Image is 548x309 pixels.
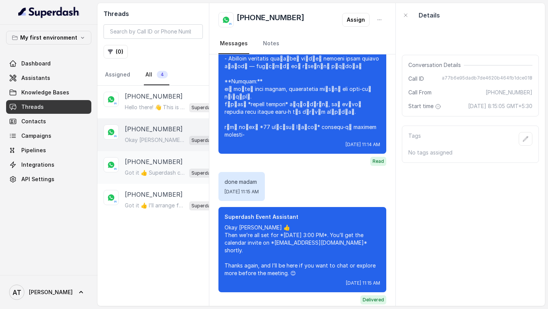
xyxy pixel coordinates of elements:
p: Hello there! 👋 This is Neha from Superdash. Hope you’re having a great time at *Global Fintech Fe... [125,104,186,111]
span: Call From [408,89,432,96]
p: Details [419,11,440,20]
a: All4 [144,65,169,85]
span: [PHONE_NUMBER] [486,89,532,96]
span: API Settings [21,175,54,183]
a: Messages [218,33,249,54]
span: Delivered [360,295,386,304]
span: Read [370,157,386,166]
span: Threads [21,103,44,111]
p: done madam [225,178,259,186]
span: Dashboard [21,60,51,67]
span: [DATE] 11:15 AM [346,280,380,286]
a: Contacts [6,115,91,128]
a: Pipelines [6,143,91,157]
span: [PERSON_NAME] [29,288,73,296]
a: Integrations [6,158,91,172]
h2: [PHONE_NUMBER] [237,12,304,27]
span: Integrations [21,161,54,169]
p: Tags [408,132,421,146]
span: a77b6e95dadb7de4620b464fb1dce018 [442,75,532,83]
span: Call ID [408,75,424,83]
p: Got it 👍 Superdash can help here by automating *ticket support* with AI agents that: - Handle inb... [125,169,186,177]
button: My first environment [6,31,91,45]
p: Okay [PERSON_NAME] 👍 Then we’re all set for *[DATE] 3:00 PM*. You’ll get the calendar invite on *... [125,136,186,144]
text: AT [13,288,21,296]
a: Threads [6,100,91,114]
p: [PHONE_NUMBER] [125,157,183,166]
a: Dashboard [6,57,91,70]
span: [DATE] 8:15:05 GMT+5:30 [468,102,532,110]
a: Assigned [104,65,132,85]
a: Knowledge Bases [6,86,91,99]
p: My first environment [20,33,77,42]
p: Got it 👍 I’ll arrange for our team to connect with you right away for the demo. Could you please ... [125,202,186,209]
input: Search by Call ID or Phone Number [104,24,203,39]
p: [PHONE_NUMBER] [125,92,183,101]
p: Superdash Event Assistant [225,213,380,221]
a: Campaigns [6,129,91,143]
p: Superdash Event Assistant [191,137,222,144]
h2: Threads [104,9,203,18]
a: API Settings [6,172,91,186]
span: Campaigns [21,132,51,140]
p: [PHONE_NUMBER] [125,124,183,134]
p: [PHONE_NUMBER] [125,190,183,199]
a: Notes [261,33,281,54]
p: Superdash Event Assistant [191,104,222,111]
img: light.svg [18,6,80,18]
span: Conversation Details [408,61,464,69]
span: [DATE] 11:15 AM [225,189,259,195]
a: [PERSON_NAME] [6,282,91,303]
button: Assign [342,13,370,27]
p: Superdash Event Assistant [191,169,222,177]
p: No tags assigned [408,149,532,156]
span: Contacts [21,118,46,125]
span: Pipelines [21,147,46,154]
span: 4 [157,71,168,78]
span: Knowledge Bases [21,89,69,96]
span: [DATE] 11:14 AM [346,142,380,148]
span: Assistants [21,74,50,82]
nav: Tabs [104,65,203,85]
p: Okay [PERSON_NAME] 👍 Then we’re all set for *[DATE] 3:00 PM*. You’ll get the calendar invite on *... [225,224,380,277]
nav: Tabs [218,33,386,54]
p: Superdash Event Assistant [191,202,222,210]
a: Assistants [6,71,91,85]
button: (0) [104,45,128,59]
span: Start time [408,102,443,110]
